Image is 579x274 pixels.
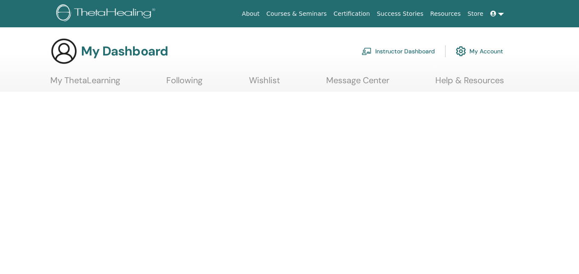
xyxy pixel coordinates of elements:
[50,38,78,65] img: generic-user-icon.jpg
[249,75,280,92] a: Wishlist
[263,6,330,22] a: Courses & Seminars
[464,6,487,22] a: Store
[50,75,120,92] a: My ThetaLearning
[373,6,427,22] a: Success Stories
[166,75,203,92] a: Following
[362,42,435,61] a: Instructor Dashboard
[56,4,158,23] img: logo.png
[238,6,263,22] a: About
[330,6,373,22] a: Certification
[427,6,464,22] a: Resources
[435,75,504,92] a: Help & Resources
[456,44,466,58] img: cog.svg
[81,44,168,59] h3: My Dashboard
[326,75,389,92] a: Message Center
[362,47,372,55] img: chalkboard-teacher.svg
[456,42,503,61] a: My Account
